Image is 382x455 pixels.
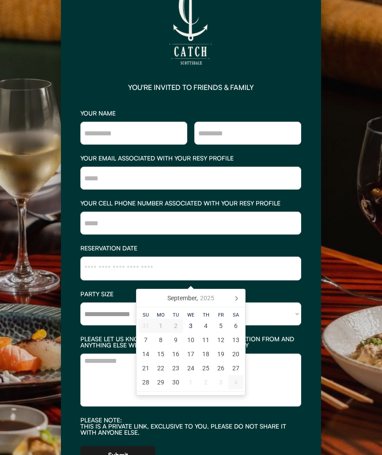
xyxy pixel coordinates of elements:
[153,375,168,389] div: 29
[213,313,228,317] div: Fr
[213,319,228,333] div: 5
[80,245,301,251] div: RESERVATION DATE
[228,313,243,317] div: Sa
[80,155,301,161] div: YOUR EMAIL ASSOCIATED WITH YOUR RESY PROFILE
[198,333,213,347] div: 11
[80,291,301,297] div: PARTY SIZE
[228,361,243,375] div: 27
[198,319,213,333] div: 4
[80,336,301,348] div: PLEASE LET US KNOW WHO YOU RECEIVED YOUR INVITATION FROM AND ANYTHING ELSE WE NEED TO KNOW ABOUT ...
[198,347,213,361] div: 18
[183,347,198,361] div: 17
[80,417,301,436] div: PLEASE NOTE: THIS IS A PRIVATE LINK, EXCLUSIVE TO YOU. PLEASE DO NOT SHARE IT WITH ANYONE ELSE.
[153,333,168,347] div: 8
[228,319,243,333] div: 6
[80,110,301,116] div: YOUR NAME
[168,319,183,333] div: 2
[183,375,198,389] div: 1
[198,361,213,375] div: 25
[183,319,198,333] div: 3
[183,361,198,375] div: 24
[138,333,153,347] div: 7
[168,333,183,347] div: 9
[183,313,198,317] div: We
[228,333,243,347] div: 13
[153,361,168,375] div: 22
[168,375,183,389] div: 30
[168,347,183,361] div: 16
[183,333,198,347] div: 10
[168,313,183,317] div: Tu
[168,361,183,375] div: 23
[198,313,213,317] div: Th
[153,313,168,317] div: Mo
[128,84,254,91] div: YOU'RE INVITED TO FRIENDS & FAMILY
[228,375,243,389] div: 4
[213,361,228,375] div: 26
[213,347,228,361] div: 19
[153,347,168,361] div: 15
[153,319,168,333] div: 1
[228,347,243,361] div: 20
[138,319,153,333] div: 31
[213,375,228,389] div: 3
[138,375,153,389] div: 28
[198,375,213,389] div: 2
[80,200,301,206] div: YOUR CELL PHONE NUMBER ASSOCIATED WITH YOUR RESY PROFILE
[138,361,153,375] div: 21
[213,333,228,347] div: 12
[200,295,214,301] i: 2025
[138,347,153,361] div: 14
[164,291,217,305] div: September,
[138,313,153,317] div: Su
